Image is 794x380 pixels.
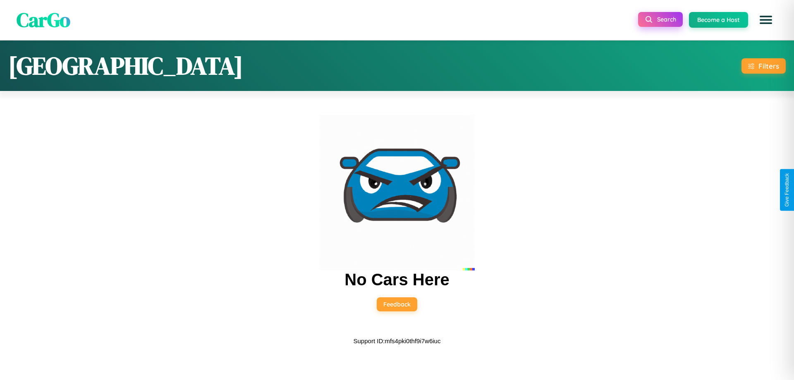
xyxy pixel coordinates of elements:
[17,6,70,33] span: CarGo
[377,297,417,311] button: Feedback
[8,49,243,83] h1: [GEOGRAPHIC_DATA]
[344,270,449,289] h2: No Cars Here
[354,335,441,347] p: Support ID: mfs4pki0thf9i7w6iuc
[754,8,777,31] button: Open menu
[758,62,779,70] div: Filters
[657,16,676,23] span: Search
[784,173,790,207] div: Give Feedback
[741,58,786,74] button: Filters
[689,12,748,28] button: Become a Host
[319,115,475,270] img: car
[638,12,683,27] button: Search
